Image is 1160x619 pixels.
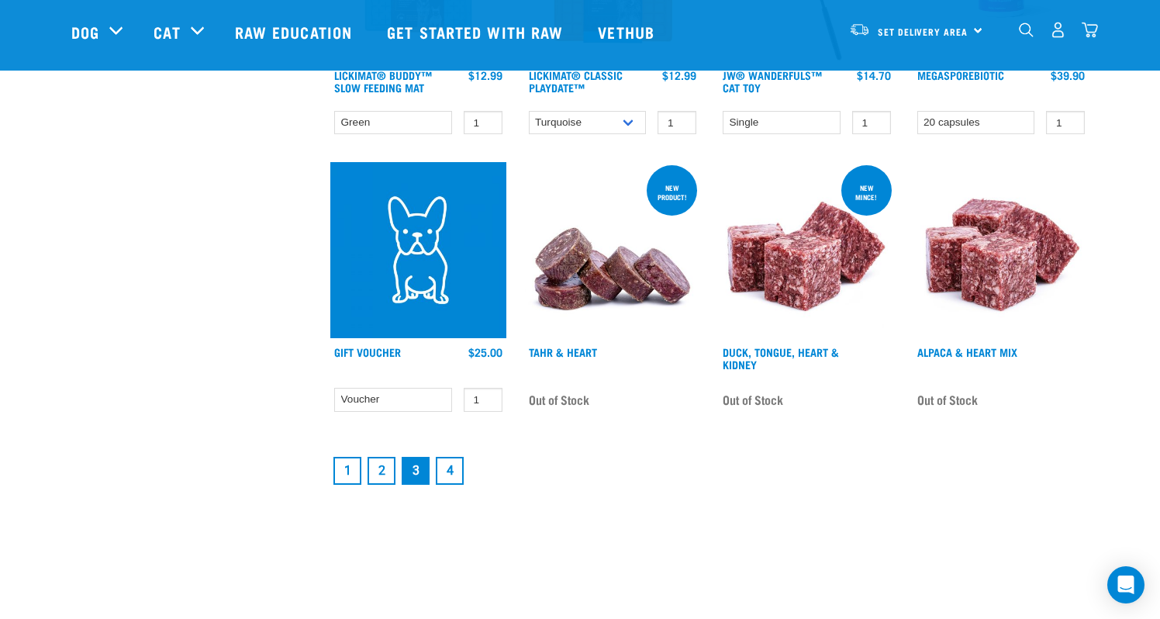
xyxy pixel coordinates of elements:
[582,1,674,63] a: Vethub
[529,72,623,90] a: LickiMat® Classic Playdate™
[334,72,432,90] a: LickiMat® Buddy™ Slow Feeding Mat
[1107,566,1144,603] div: Open Intercom Messenger
[719,162,895,338] img: 1124 Lamb Chicken Heart Mix 01
[723,349,839,367] a: Duck, Tongue, Heart & Kidney
[662,69,696,81] div: $12.99
[468,346,502,358] div: $25.00
[852,111,891,135] input: 1
[1019,22,1034,37] img: home-icon-1@2x.png
[917,349,1017,354] a: Alpaca & Heart Mix
[658,111,696,135] input: 1
[464,388,502,412] input: 1
[154,20,180,43] a: Cat
[464,111,502,135] input: 1
[917,388,978,411] span: Out of Stock
[917,72,1004,78] a: MegaSporeBiotic
[723,388,783,411] span: Out of Stock
[368,457,395,485] a: Goto page 2
[529,388,589,411] span: Out of Stock
[841,176,892,209] div: new mince!
[878,29,968,34] span: Set Delivery Area
[1082,22,1098,38] img: home-icon@2x.png
[333,457,361,485] a: Goto page 1
[371,1,582,63] a: Get started with Raw
[647,176,697,209] div: New product!
[1050,22,1066,38] img: user.png
[857,69,891,81] div: $14.70
[219,1,371,63] a: Raw Education
[330,454,1089,488] nav: pagination
[723,72,822,90] a: JW® Wanderfuls™ Cat Toy
[1051,69,1085,81] div: $39.90
[436,457,464,485] a: Goto page 4
[913,162,1089,338] img: Possum Chicken Heart Mix 01
[468,69,502,81] div: $12.99
[525,162,701,338] img: 1093 Wallaby Heart Medallions 01
[334,349,401,354] a: Gift Voucher
[330,162,506,338] img: 23
[849,22,870,36] img: van-moving.png
[402,457,430,485] a: Page 3
[71,20,99,43] a: Dog
[529,349,597,354] a: Tahr & Heart
[1046,111,1085,135] input: 1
